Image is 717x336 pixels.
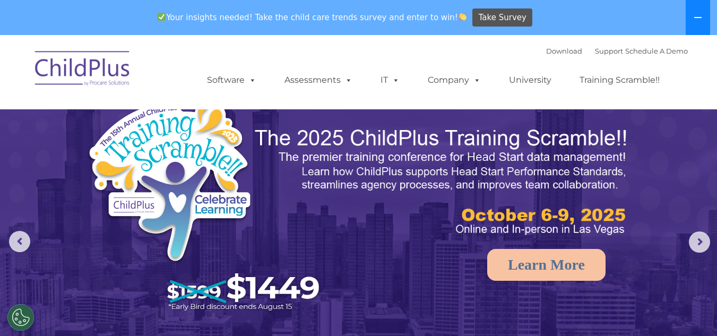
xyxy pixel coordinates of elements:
a: University [498,70,562,91]
img: ChildPlus by Procare Solutions [30,44,136,97]
span: Take Survey [479,8,526,27]
a: Software [196,70,267,91]
a: Learn More [487,249,606,281]
a: Download [546,47,582,55]
img: 👏 [459,13,467,21]
span: Last name [148,70,180,78]
a: Assessments [274,70,363,91]
font: | [546,47,688,55]
span: Your insights needed! Take the child care trends survey and enter to win! [153,7,471,28]
a: Support [595,47,623,55]
img: ✅ [158,13,166,21]
a: Schedule A Demo [625,47,688,55]
a: IT [370,70,410,91]
a: Training Scramble!! [569,70,670,91]
a: Company [417,70,491,91]
span: Phone number [148,114,193,122]
a: Take Survey [472,8,532,27]
button: Cookies Settings [7,304,34,331]
iframe: Chat Widget [664,285,717,336]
